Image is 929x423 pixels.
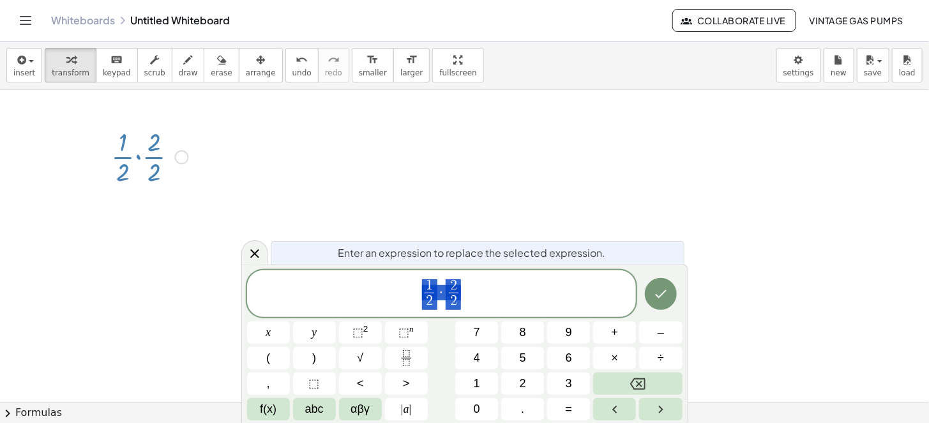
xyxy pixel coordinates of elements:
[51,14,115,27] a: Whiteboards
[204,48,239,82] button: erase
[776,48,821,82] button: settings
[400,68,423,77] span: larger
[366,52,379,68] i: format_size
[455,373,498,395] button: 1
[318,48,349,82] button: redoredo
[45,48,96,82] button: transform
[450,294,457,308] span: 2
[15,10,36,31] button: Toggle navigation
[658,324,664,341] span: –
[501,373,544,395] button: 2
[179,68,198,77] span: draw
[474,324,480,341] span: 7
[439,68,476,77] span: fullscreen
[437,285,446,300] span: ·
[144,68,165,77] span: scrub
[593,321,636,344] button: Plus
[266,324,271,341] span: x
[612,324,619,341] span: +
[239,48,283,82] button: arrange
[309,375,320,392] span: ⬚
[385,373,428,395] button: Greater than
[474,350,480,367] span: 4
[52,68,89,77] span: transform
[474,375,480,392] span: 1
[359,68,387,77] span: smaller
[401,403,404,415] span: |
[292,68,312,77] span: undo
[426,294,433,308] span: 2
[547,347,590,369] button: 6
[593,373,682,395] button: Backspace
[6,48,42,82] button: insert
[246,68,276,77] span: arrange
[612,350,619,367] span: ×
[547,373,590,395] button: 3
[783,68,814,77] span: settings
[520,324,526,341] span: 8
[103,68,131,77] span: keypad
[398,326,409,339] span: ⬚
[520,375,526,392] span: 2
[211,68,232,77] span: erase
[325,68,342,77] span: redo
[831,68,847,77] span: new
[403,375,410,392] span: >
[566,350,572,367] span: 6
[639,321,682,344] button: Minus
[339,321,382,344] button: Squared
[385,347,428,369] button: Fraction
[385,321,428,344] button: Superscript
[593,347,636,369] button: Times
[899,68,916,77] span: load
[566,324,572,341] span: 9
[824,48,854,82] button: new
[864,68,882,77] span: save
[409,403,412,415] span: |
[267,375,270,392] span: ,
[172,48,205,82] button: draw
[409,324,414,334] sup: n
[658,350,664,367] span: ÷
[352,48,394,82] button: format_sizesmaller
[339,347,382,369] button: Square root
[351,401,370,418] span: αβγ
[247,373,290,395] button: ,
[338,245,606,261] span: Enter an expression to replace the selected expression.
[312,350,316,367] span: )
[432,48,483,82] button: fullscreen
[296,52,308,68] i: undo
[363,324,368,334] sup: 2
[393,48,430,82] button: format_sizelarger
[809,15,903,26] span: Vintage Gas Pumps
[401,401,411,418] span: a
[312,324,317,341] span: y
[566,375,572,392] span: 3
[247,347,290,369] button: (
[683,15,785,26] span: Collaborate Live
[566,401,573,418] span: =
[266,350,270,367] span: (
[520,350,526,367] span: 5
[352,326,363,339] span: ⬚
[96,48,138,82] button: keyboardkeypad
[339,373,382,395] button: Less than
[293,398,336,420] button: Alphabet
[501,347,544,369] button: 5
[405,52,418,68] i: format_size
[639,398,682,420] button: Right arrow
[110,52,123,68] i: keyboard
[593,398,636,420] button: Left arrow
[357,350,363,367] span: √
[455,347,498,369] button: 4
[521,401,524,418] span: .
[857,48,889,82] button: save
[293,347,336,369] button: )
[892,48,923,82] button: load
[426,279,433,293] span: 1
[247,321,290,344] button: x
[293,321,336,344] button: y
[547,398,590,420] button: Equals
[450,279,457,293] span: 2
[645,278,677,310] button: Done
